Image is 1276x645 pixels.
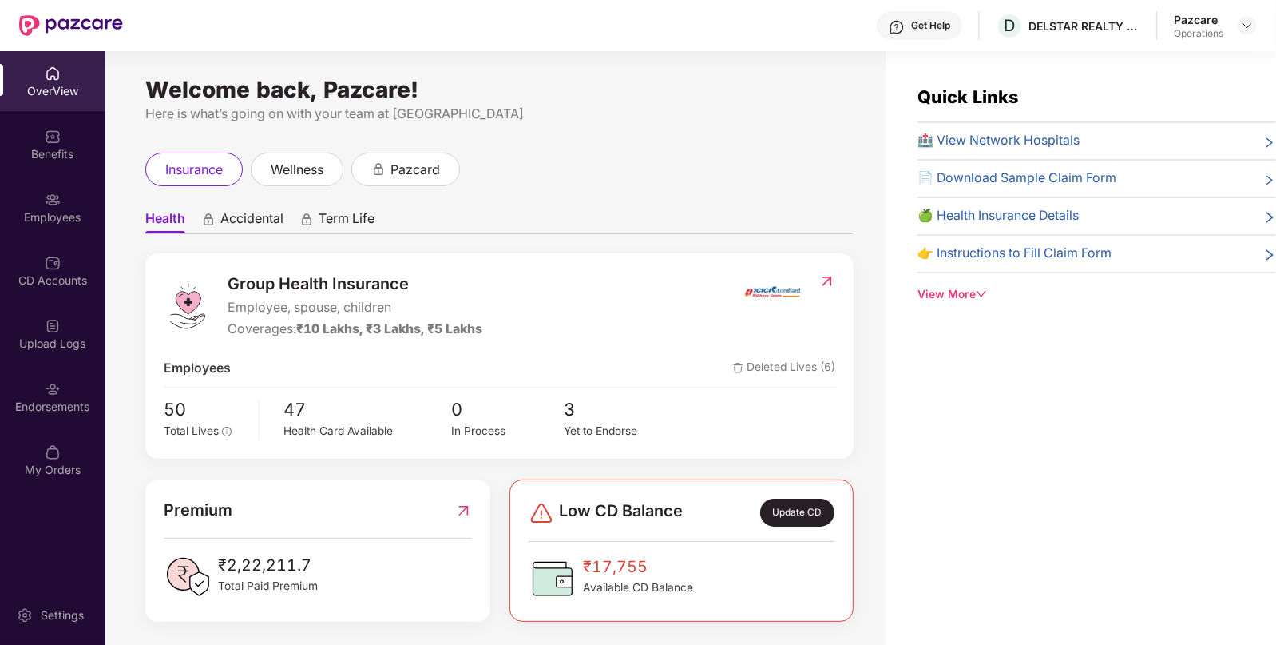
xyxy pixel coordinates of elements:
span: 50 [164,396,248,423]
span: ₹17,755 [583,555,693,579]
div: Here is what’s going on with your team at [GEOGRAPHIC_DATA] [145,104,854,124]
span: 🍏 Health Insurance Details [917,206,1079,226]
span: down [976,289,987,300]
div: In Process [452,423,564,440]
span: Group Health Insurance [228,272,482,297]
img: RedirectIcon [818,273,835,289]
span: 3 [564,396,676,423]
div: View More [917,286,1276,304]
span: right [1263,172,1276,189]
div: Welcome back, Pazcare! [145,83,854,96]
span: Low CD Balance [559,499,683,526]
div: Pazcare [1174,12,1223,27]
img: svg+xml;base64,PHN2ZyBpZD0iRHJvcGRvd24tMzJ4MzIiIHhtbG5zPSJodHRwOi8vd3d3LnczLm9yZy8yMDAwL3N2ZyIgd2... [1241,19,1254,32]
span: Available CD Balance [583,579,693,597]
div: animation [299,212,314,226]
span: ₹2,22,211.7 [218,553,318,578]
img: insurerIcon [743,272,802,312]
img: deleteIcon [733,363,743,373]
span: right [1263,134,1276,151]
div: Update CD [760,499,834,526]
img: CDBalanceIcon [529,555,577,603]
span: Accidental [220,210,283,233]
img: PaidPremiumIcon [164,553,212,601]
div: Health Card Available [283,423,451,440]
span: Employee, spouse, children [228,298,482,318]
span: right [1263,247,1276,264]
span: info-circle [222,427,232,436]
span: 47 [283,396,451,423]
span: right [1263,209,1276,226]
div: Operations [1174,27,1223,40]
span: Total Lives [164,424,219,437]
img: svg+xml;base64,PHN2ZyBpZD0iTXlfT3JkZXJzIiBkYXRhLW5hbWU9Ik15IE9yZGVycyIgeG1sbnM9Imh0dHA6Ly93d3cudz... [45,444,61,460]
span: Health [145,210,185,233]
div: Yet to Endorse [564,423,676,440]
img: svg+xml;base64,PHN2ZyBpZD0iQ0RfQWNjb3VudHMiIGRhdGEtbmFtZT0iQ0QgQWNjb3VudHMiIHhtbG5zPSJodHRwOi8vd3... [45,255,61,271]
div: Get Help [911,19,950,32]
img: svg+xml;base64,PHN2ZyBpZD0iRW5kb3JzZW1lbnRzIiB4bWxucz0iaHR0cDovL3d3dy53My5vcmcvMjAwMC9zdmciIHdpZH... [45,381,61,397]
img: svg+xml;base64,PHN2ZyBpZD0iRGFuZ2VyLTMyeDMyIiB4bWxucz0iaHR0cDovL3d3dy53My5vcmcvMjAwMC9zdmciIHdpZH... [529,500,554,526]
span: Premium [164,498,232,523]
span: wellness [271,160,323,180]
div: DELSTAR REALTY LLP [1028,18,1140,34]
img: svg+xml;base64,PHN2ZyBpZD0iSG9tZSIgeG1sbnM9Imh0dHA6Ly93d3cudzMub3JnLzIwMDAvc3ZnIiB3aWR0aD0iMjAiIG... [45,66,61,82]
img: svg+xml;base64,PHN2ZyBpZD0iRW1wbG95ZWVzIiB4bWxucz0iaHR0cDovL3d3dy53My5vcmcvMjAwMC9zdmciIHdpZHRoPS... [45,192,61,208]
img: logo [164,282,212,330]
div: animation [371,161,386,176]
span: 🏥 View Network Hospitals [917,131,1080,151]
span: Employees [164,359,231,379]
div: animation [201,212,216,226]
div: Coverages: [228,320,482,340]
span: 👉 Instructions to Fill Claim Form [917,244,1112,264]
span: Deleted Lives (6) [733,359,835,379]
img: svg+xml;base64,PHN2ZyBpZD0iSGVscC0zMngzMiIgeG1sbnM9Imh0dHA6Ly93d3cudzMub3JnLzIwMDAvc3ZnIiB3aWR0aD... [889,19,905,35]
span: 0 [452,396,564,423]
span: 📄 Download Sample Claim Form [917,169,1116,189]
span: insurance [165,160,223,180]
img: svg+xml;base64,PHN2ZyBpZD0iVXBsb2FkX0xvZ3MiIGRhdGEtbmFtZT0iVXBsb2FkIExvZ3MiIHhtbG5zPSJodHRwOi8vd3... [45,318,61,334]
span: D [1005,16,1016,35]
span: ₹10 Lakhs, ₹3 Lakhs, ₹5 Lakhs [296,321,482,336]
span: pazcard [390,160,440,180]
div: Settings [36,607,89,623]
span: Term Life [319,210,374,233]
img: RedirectIcon [455,498,472,523]
img: svg+xml;base64,PHN2ZyBpZD0iQmVuZWZpdHMiIHhtbG5zPSJodHRwOi8vd3d3LnczLm9yZy8yMDAwL3N2ZyIgd2lkdGg9Ij... [45,129,61,145]
img: svg+xml;base64,PHN2ZyBpZD0iU2V0dGluZy0yMHgyMCIgeG1sbnM9Imh0dHA6Ly93d3cudzMub3JnLzIwMDAvc3ZnIiB3aW... [17,607,33,623]
span: Quick Links [917,86,1018,107]
img: New Pazcare Logo [19,15,123,36]
span: Total Paid Premium [218,578,318,595]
